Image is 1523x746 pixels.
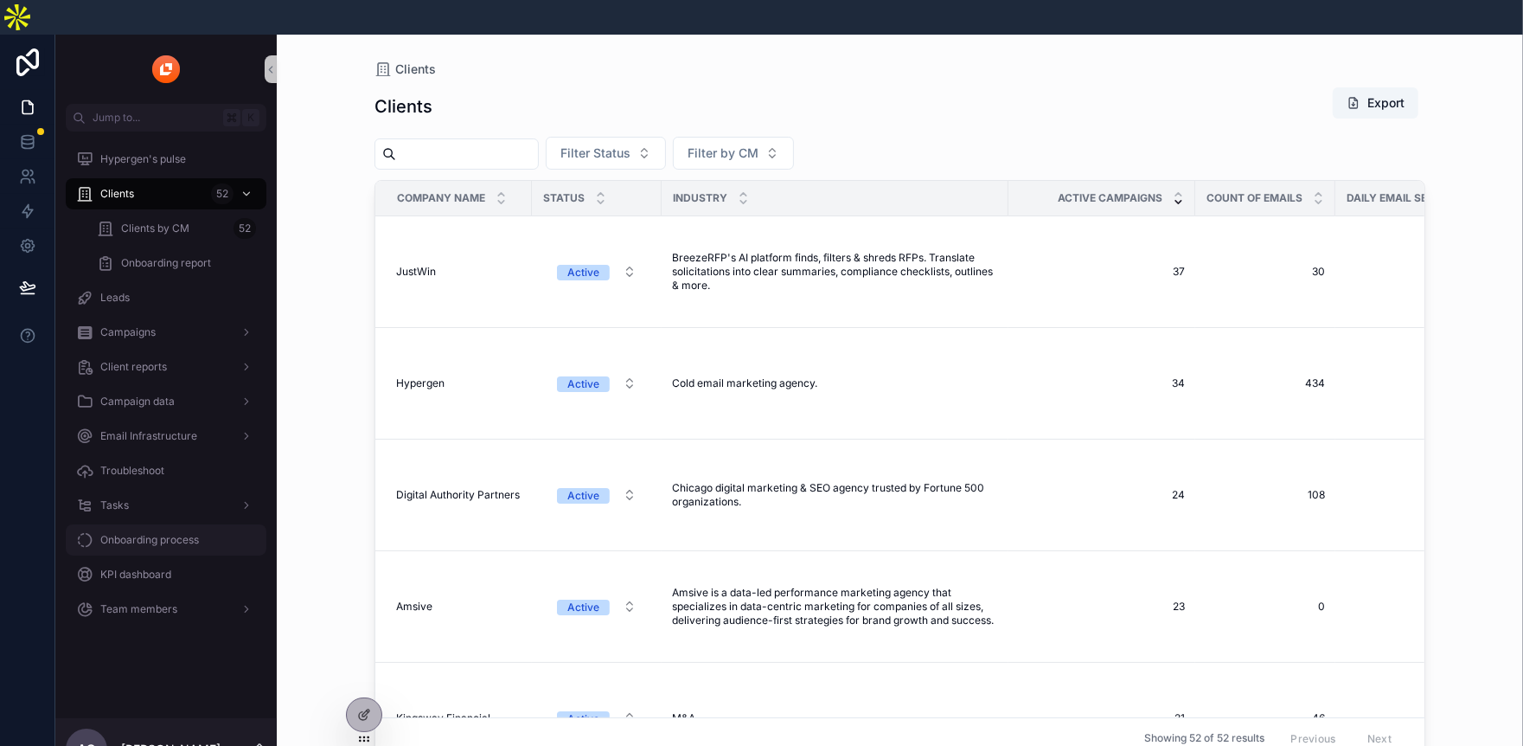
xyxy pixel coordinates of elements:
[543,191,585,205] span: Status
[672,376,817,390] span: Cold email marketing agency.
[543,256,650,287] button: Select Button
[1019,376,1185,390] a: 34
[86,213,266,244] a: Clients by CM52
[100,498,129,512] span: Tasks
[396,265,522,279] a: JustWin
[542,702,651,735] a: Select Button
[567,265,599,280] div: Active
[93,111,216,125] span: Jump to...
[121,222,189,235] span: Clients by CM
[1144,732,1264,746] span: Showing 52 of 52 results
[66,351,266,383] a: Client reports
[546,137,666,170] button: Select Button
[396,600,522,614] a: Amsive
[1333,87,1418,119] button: Export
[567,376,599,392] div: Active
[397,191,485,205] span: Company name
[66,178,266,209] a: Clients52
[673,191,727,205] span: Industry
[395,61,436,78] span: Clients
[1019,600,1185,614] a: 23
[396,488,522,502] a: Digital Authority Partners
[66,386,266,417] a: Campaign data
[121,256,211,270] span: Onboarding report
[688,145,758,162] span: Filter by CM
[560,145,630,162] span: Filter Status
[100,602,177,616] span: Team members
[542,255,651,288] a: Select Button
[1206,265,1325,279] a: 30
[374,94,432,119] h1: Clients
[1058,191,1162,205] span: Active campaigns
[66,524,266,556] a: Onboarding process
[100,464,164,478] span: Troubleshoot
[100,429,197,443] span: Email Infrastructure
[396,600,432,614] span: Amsive
[567,711,599,727] div: Active
[672,711,998,725] a: M&A
[543,479,650,511] button: Select Button
[1206,488,1325,502] span: 108
[396,488,520,502] span: Digital Authority Partners
[100,291,130,305] span: Leads
[234,218,256,239] div: 52
[66,104,266,132] button: Jump to...K
[66,490,266,521] a: Tasks
[66,455,266,486] a: Troubleshoot
[374,61,436,78] a: Clients
[542,479,651,511] a: Select Button
[672,586,998,627] a: Amsive is a data-led performance marketing agency that specializes in data-centric marketing for ...
[1206,600,1325,614] a: 0
[66,594,266,625] a: Team members
[66,317,266,348] a: Campaigns
[543,703,650,734] button: Select Button
[396,376,445,390] span: Hypergen
[396,711,490,725] span: Kingsway Financial
[543,368,650,399] button: Select Button
[152,55,180,83] img: App logo
[100,325,156,339] span: Campaigns
[1206,711,1325,725] a: 46
[244,111,258,125] span: K
[672,711,695,725] span: M&A
[1019,711,1185,725] a: 21
[1019,265,1185,279] a: 37
[66,559,266,590] a: KPI dashboard
[1206,376,1325,390] a: 434
[100,568,171,582] span: KPI dashboard
[567,488,599,504] div: Active
[211,183,234,204] div: 52
[396,265,436,279] span: JustWin
[567,600,599,615] div: Active
[1019,488,1185,502] a: 24
[66,282,266,313] a: Leads
[396,711,522,725] a: Kingsway Financial
[542,590,651,623] a: Select Button
[86,248,266,279] a: Onboarding report
[542,367,651,400] a: Select Button
[100,360,167,374] span: Client reports
[66,144,266,175] a: Hypergen's pulse
[55,132,277,647] div: scrollable content
[100,533,199,547] span: Onboarding process
[543,591,650,622] button: Select Button
[100,187,134,201] span: Clients
[672,376,998,390] a: Cold email marketing agency.
[100,395,175,408] span: Campaign data
[672,251,998,293] a: BreezeRFP's AI platform finds, filters & shreds RFPs. Translate solicitations into clear summarie...
[66,421,266,452] a: Email Infrastructure
[1206,191,1302,205] span: Count of emails
[672,481,998,509] a: Chicago digital marketing & SEO agency trusted by Fortune 500 organizations.
[396,376,522,390] a: Hypergen
[100,152,186,166] span: Hypergen's pulse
